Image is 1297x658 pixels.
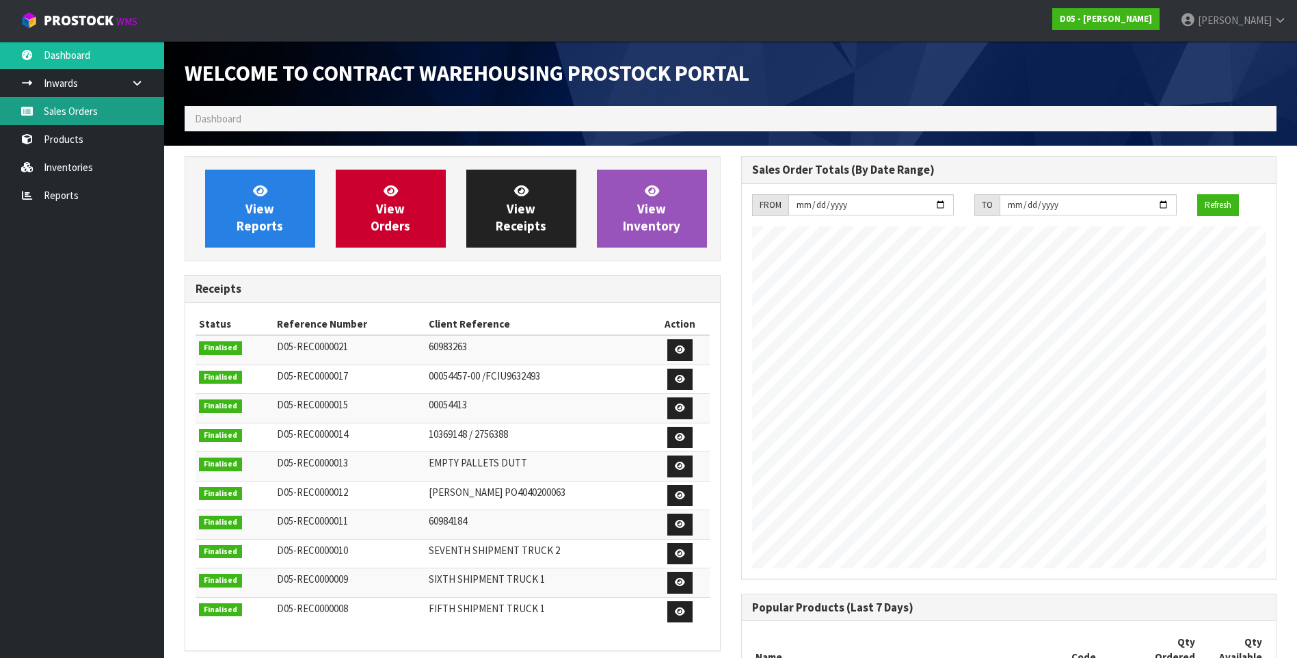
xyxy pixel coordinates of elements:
[196,313,273,335] th: Status
[336,170,446,248] a: ViewOrders
[199,399,242,413] span: Finalised
[429,573,545,585] span: SIXTH SHIPMENT TRUCK 1
[199,603,242,617] span: Finalised
[1198,14,1272,27] span: [PERSON_NAME]
[199,341,242,355] span: Finalised
[429,340,467,353] span: 60983263
[199,516,242,529] span: Finalised
[277,573,348,585] span: D05-REC0000009
[205,170,315,248] a: ViewReports
[429,427,508,440] span: 10369148 / 2756388
[974,194,1000,216] div: TO
[277,340,348,353] span: D05-REC0000021
[429,514,467,527] span: 60984184
[429,486,565,499] span: [PERSON_NAME] PO4040200063
[1197,194,1239,216] button: Refresh
[752,163,1266,176] h3: Sales Order Totals (By Date Range)
[496,183,546,234] span: View Receipts
[277,427,348,440] span: D05-REC0000014
[466,170,576,248] a: ViewReceipts
[199,371,242,384] span: Finalised
[429,602,545,615] span: FIFTH SHIPMENT TRUCK 1
[273,313,426,335] th: Reference Number
[597,170,707,248] a: ViewInventory
[21,12,38,29] img: cube-alt.png
[44,12,113,29] span: ProStock
[650,313,709,335] th: Action
[116,15,137,28] small: WMS
[195,112,241,125] span: Dashboard
[1060,13,1152,25] strong: D05 - [PERSON_NAME]
[199,545,242,559] span: Finalised
[277,456,348,469] span: D05-REC0000013
[425,313,650,335] th: Client Reference
[277,486,348,499] span: D05-REC0000012
[752,194,788,216] div: FROM
[237,183,283,234] span: View Reports
[752,601,1266,614] h3: Popular Products (Last 7 Days)
[429,369,540,382] span: 00054457-00 /FCIU9632493
[196,282,710,295] h3: Receipts
[277,544,348,557] span: D05-REC0000010
[429,544,560,557] span: SEVENTH SHIPMENT TRUCK 2
[199,458,242,471] span: Finalised
[623,183,680,234] span: View Inventory
[277,369,348,382] span: D05-REC0000017
[429,398,467,411] span: 00054413
[277,602,348,615] span: D05-REC0000008
[429,456,527,469] span: EMPTY PALLETS DUTT
[199,487,242,501] span: Finalised
[277,514,348,527] span: D05-REC0000011
[199,429,242,443] span: Finalised
[185,60,749,87] span: Welcome to Contract Warehousing ProStock Portal
[371,183,410,234] span: View Orders
[199,574,242,588] span: Finalised
[277,398,348,411] span: D05-REC0000015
